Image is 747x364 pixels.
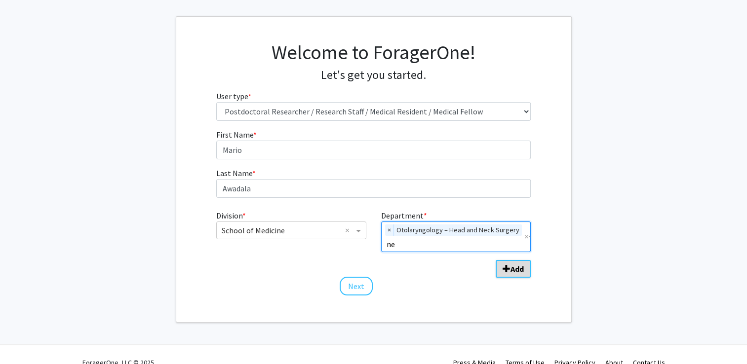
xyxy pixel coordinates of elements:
[216,90,251,102] label: User type
[216,68,531,82] h4: Let's get you started.
[7,320,42,357] iframe: Chat
[511,264,524,274] b: Add
[216,130,253,140] span: First Name
[381,221,531,253] ng-select: Department
[394,224,522,236] span: Otolaryngology – Head and Neck Surgery
[345,224,354,236] span: Clear all
[209,210,373,253] div: Division
[524,231,529,243] span: Clear all
[374,210,538,253] div: Department
[340,277,373,295] button: Next
[216,40,531,64] h1: Welcome to ForagerOne!
[385,224,394,236] span: ×
[216,168,252,178] span: Last Name
[216,221,366,239] ng-select: Division
[496,260,531,278] button: Add Division/Department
